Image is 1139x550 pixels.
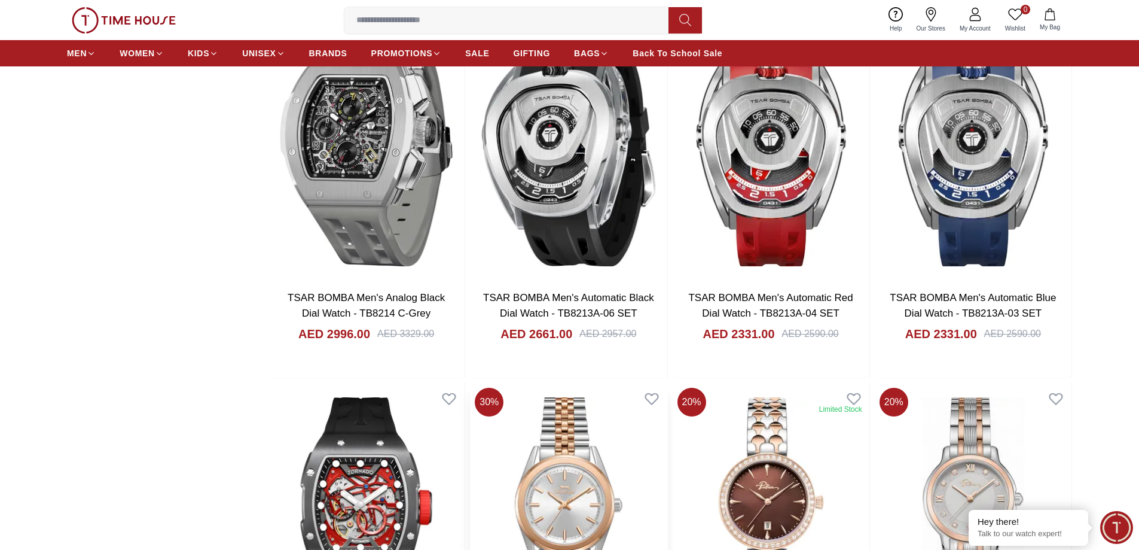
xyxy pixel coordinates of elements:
[67,47,87,59] span: MEN
[475,388,503,417] span: 30 %
[633,42,722,64] a: Back To School Sale
[470,23,667,281] img: TSAR BOMBA Men's Automatic Black Dial Watch - TB8213A-06 SET
[1021,5,1030,14] span: 0
[188,42,218,64] a: KIDS
[188,47,209,59] span: KIDS
[242,42,285,64] a: UNISEX
[909,5,952,35] a: Our Stores
[242,47,276,59] span: UNISEX
[688,292,853,319] a: TSAR BOMBA Men's Automatic Red Dial Watch - TB8213A-04 SET
[782,327,839,341] div: AED 2590.00
[288,292,445,319] a: TSAR BOMBA Men's Analog Black Dial Watch - TB8214 C-Grey
[268,23,465,281] img: TSAR BOMBA Men's Analog Black Dial Watch - TB8214 C-Grey
[978,529,1079,539] p: Talk to our watch expert!
[483,292,654,319] a: TSAR BOMBA Men's Automatic Black Dial Watch - TB8213A-06 SET
[885,24,907,33] span: Help
[984,327,1041,341] div: AED 2590.00
[883,5,909,35] a: Help
[978,516,1079,528] div: Hey there!
[309,42,347,64] a: BRANDS
[377,327,434,341] div: AED 3329.00
[998,5,1033,35] a: 0Wishlist
[880,388,908,417] span: 20 %
[819,405,862,414] div: Limited Stock
[890,292,1056,319] a: TSAR BOMBA Men's Automatic Blue Dial Watch - TB8213A-03 SET
[465,47,489,59] span: SALE
[673,23,869,281] img: TSAR BOMBA Men's Automatic Red Dial Watch - TB8213A-04 SET
[309,47,347,59] span: BRANDS
[905,326,977,342] h4: AED 2331.00
[72,7,176,34] img: ...
[677,388,706,417] span: 20 %
[574,42,609,64] a: BAGS
[120,47,155,59] span: WOMEN
[371,42,442,64] a: PROMOTIONS
[633,47,722,59] span: Back To School Sale
[912,24,950,33] span: Our Stores
[1035,23,1065,32] span: My Bag
[579,327,636,341] div: AED 2957.00
[1100,511,1133,544] div: Chat Widget
[875,23,1071,281] img: TSAR BOMBA Men's Automatic Blue Dial Watch - TB8213A-03 SET
[513,47,550,59] span: GIFTING
[500,326,572,342] h4: AED 2661.00
[1000,24,1030,33] span: Wishlist
[955,24,996,33] span: My Account
[1033,6,1067,34] button: My Bag
[67,42,96,64] a: MEN
[465,42,489,64] a: SALE
[574,47,600,59] span: BAGS
[298,326,370,342] h4: AED 2996.00
[703,326,774,342] h4: AED 2331.00
[371,47,433,59] span: PROMOTIONS
[120,42,164,64] a: WOMEN
[513,42,550,64] a: GIFTING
